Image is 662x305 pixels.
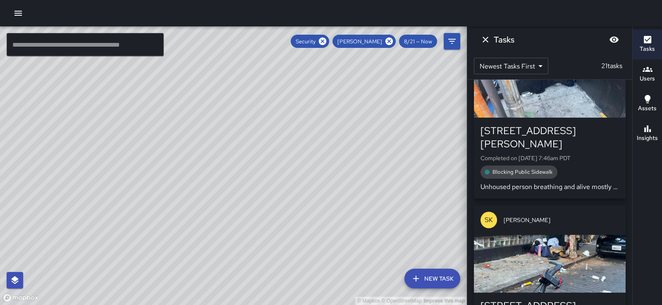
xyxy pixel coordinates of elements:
[640,45,655,54] h6: Tasks
[404,269,460,288] button: New Task
[488,168,557,175] span: Blocking Public Sidewalk
[504,216,619,224] span: [PERSON_NAME]
[637,134,658,143] h6: Insights
[474,30,626,199] button: SK[PERSON_NAME][STREET_ADDRESS][PERSON_NAME]Completed on [DATE] 7:46am PDTBlocking Public Sidewal...
[633,59,662,89] button: Users
[332,35,396,48] div: [PERSON_NAME]
[640,74,655,83] h6: Users
[480,154,619,162] p: Completed on [DATE] 7:46am PDT
[444,33,460,50] button: Filters
[638,104,657,113] h6: Assets
[633,89,662,119] button: Assets
[480,124,619,151] div: [STREET_ADDRESS][PERSON_NAME]
[606,31,622,48] button: Blur
[474,58,548,74] div: Newest Tasks First
[399,38,437,45] span: 8/21 — Now
[477,31,494,48] button: Dismiss
[291,38,320,45] span: Security
[633,30,662,59] button: Tasks
[291,35,329,48] div: Security
[598,61,626,71] p: 21 tasks
[332,38,387,45] span: [PERSON_NAME]
[633,119,662,149] button: Insights
[480,182,619,192] p: Unhoused person breathing and alive mostly past out I offered services and requested please do no...
[494,33,514,46] h6: Tasks
[485,215,493,225] p: SK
